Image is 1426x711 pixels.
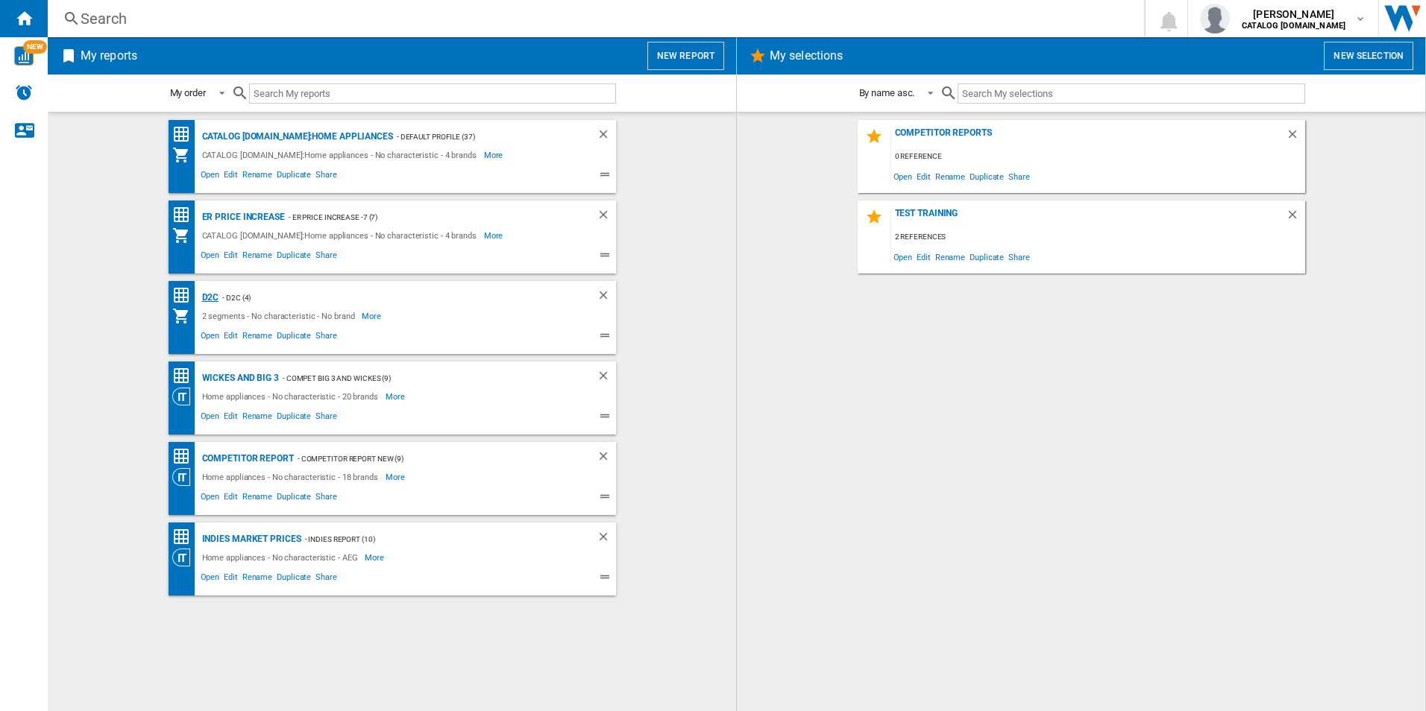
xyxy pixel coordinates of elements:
[240,409,274,427] span: Rename
[172,549,198,566] div: Category View
[14,46,34,66] img: wise-card.svg
[1286,208,1305,228] div: Delete
[285,208,567,227] div: - ER Price Increase -7 (7)
[198,127,393,146] div: CATALOG [DOMAIN_NAME]:Home appliances
[386,468,407,486] span: More
[198,208,285,227] div: ER Price Increase
[647,42,724,70] button: New report
[274,329,313,347] span: Duplicate
[240,168,274,186] span: Rename
[967,166,1006,186] span: Duplicate
[313,248,339,266] span: Share
[222,490,240,508] span: Edit
[172,388,198,405] div: Category View
[859,87,915,98] div: By name asc.
[891,166,915,186] span: Open
[274,570,313,588] span: Duplicate
[274,409,313,427] span: Duplicate
[767,42,846,70] h2: My selections
[313,570,339,588] span: Share
[198,329,222,347] span: Open
[958,83,1304,104] input: Search My selections
[198,570,222,588] span: Open
[81,8,1105,29] div: Search
[170,87,206,98] div: My order
[172,206,198,224] div: Price Matrix
[172,125,198,144] div: Price Matrix
[1324,42,1413,70] button: New selection
[198,227,484,244] div: CATALOG [DOMAIN_NAME]:Home appliances - No characteristic - 4 brands
[386,388,407,405] span: More
[222,329,240,347] span: Edit
[15,83,33,101] img: alerts-logo.svg
[219,288,566,307] div: - D2C (4)
[172,307,198,325] div: My Assortment
[1006,247,1032,267] span: Share
[362,307,383,325] span: More
[484,227,506,244] span: More
[597,208,616,227] div: Delete
[597,449,616,468] div: Delete
[313,490,339,508] span: Share
[198,369,279,388] div: Wickes and Big 3
[198,168,222,186] span: Open
[198,409,222,427] span: Open
[23,40,47,54] span: NEW
[172,447,198,466] div: Price Matrix
[198,490,222,508] span: Open
[933,166,967,186] span: Rename
[172,528,198,546] div: Price Matrix
[891,127,1286,148] div: Competitor reports
[222,409,240,427] span: Edit
[240,329,274,347] span: Rename
[1200,4,1230,34] img: profile.jpg
[222,248,240,266] span: Edit
[78,42,140,70] h2: My reports
[198,388,386,405] div: Home appliances - No characteristic - 20 brands
[914,247,933,267] span: Edit
[222,168,240,186] span: Edit
[172,286,198,305] div: Price Matrix
[198,248,222,266] span: Open
[301,530,567,549] div: - Indies Report (10)
[240,248,274,266] span: Rename
[484,146,506,164] span: More
[891,247,915,267] span: Open
[198,288,219,307] div: D2C
[198,146,484,164] div: CATALOG [DOMAIN_NAME]:Home appliances - No characteristic - 4 brands
[914,166,933,186] span: Edit
[279,369,567,388] div: - COMPET BIG 3 AND WICKES (9)
[198,530,301,549] div: Indies Market Prices
[198,449,294,468] div: Competitor report
[222,570,240,588] span: Edit
[198,549,365,566] div: Home appliances - No characteristic - AEG
[933,247,967,267] span: Rename
[274,490,313,508] span: Duplicate
[313,409,339,427] span: Share
[891,208,1286,228] div: Test training
[891,148,1305,166] div: 0 reference
[393,127,567,146] div: - Default profile (37)
[597,288,616,307] div: Delete
[172,468,198,486] div: Category View
[274,168,313,186] span: Duplicate
[313,329,339,347] span: Share
[1006,166,1032,186] span: Share
[597,530,616,549] div: Delete
[172,146,198,164] div: My Assortment
[294,449,567,468] div: - Competitor Report New (9)
[172,367,198,385] div: Price Matrix
[365,549,386,566] span: More
[172,227,198,244] div: My Assortment
[891,228,1305,247] div: 2 references
[198,307,362,325] div: 2 segments - No characteristic - No brand
[1242,7,1345,22] span: [PERSON_NAME]
[313,168,339,186] span: Share
[240,570,274,588] span: Rename
[1286,127,1305,148] div: Delete
[240,490,274,508] span: Rename
[597,127,616,146] div: Delete
[967,247,1006,267] span: Duplicate
[198,468,386,486] div: Home appliances - No characteristic - 18 brands
[597,369,616,388] div: Delete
